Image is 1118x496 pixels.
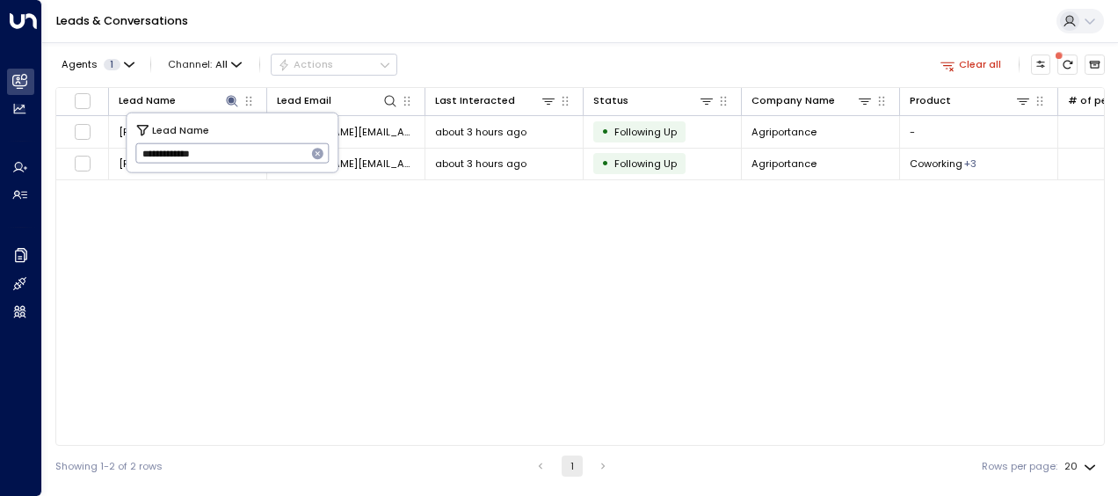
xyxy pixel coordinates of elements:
[435,92,515,109] div: Last Interacted
[614,125,677,139] span: Following Up
[55,459,163,474] div: Showing 1-2 of 2 rows
[152,121,209,137] span: Lead Name
[910,92,1031,109] div: Product
[104,59,120,70] span: 1
[277,157,415,171] span: henning.dicks@agriportance.com
[277,92,331,109] div: Lead Email
[163,55,248,74] span: Channel:
[1057,55,1078,75] span: There are new threads available. Refresh the grid to view the latest updates.
[278,58,333,70] div: Actions
[1064,456,1100,478] div: 20
[529,456,614,477] nav: pagination navigation
[601,151,609,175] div: •
[119,92,240,109] div: Lead Name
[1031,55,1051,75] button: Customize
[751,125,817,139] span: Agriportance
[277,125,415,139] span: henning.dicks@agriportance.com
[593,92,628,109] div: Status
[74,123,91,141] span: Toggle select row
[964,157,976,171] div: Dedicated Desk,Private Day Office,Private Office
[593,92,715,109] div: Status
[751,92,873,109] div: Company Name
[910,92,951,109] div: Product
[74,155,91,172] span: Toggle select row
[751,92,835,109] div: Company Name
[562,456,583,477] button: page 1
[435,125,526,139] span: about 3 hours ago
[163,55,248,74] button: Channel:All
[277,92,398,109] div: Lead Email
[982,459,1057,474] label: Rows per page:
[119,157,200,171] span: Henning Dicks
[900,116,1058,147] td: -
[934,55,1007,74] button: Clear all
[614,157,677,171] span: Following Up
[74,92,91,110] span: Toggle select all
[435,92,556,109] div: Last Interacted
[271,54,397,75] button: Actions
[55,55,139,74] button: Agents1
[62,60,98,69] span: Agents
[271,54,397,75] div: Button group with a nested menu
[751,157,817,171] span: Agriportance
[601,120,609,143] div: •
[1085,55,1105,75] button: Archived Leads
[119,125,200,139] span: Henning Dicks
[215,59,228,70] span: All
[56,13,188,28] a: Leads & Conversations
[119,92,176,109] div: Lead Name
[435,157,526,171] span: about 3 hours ago
[910,157,962,171] span: Coworking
